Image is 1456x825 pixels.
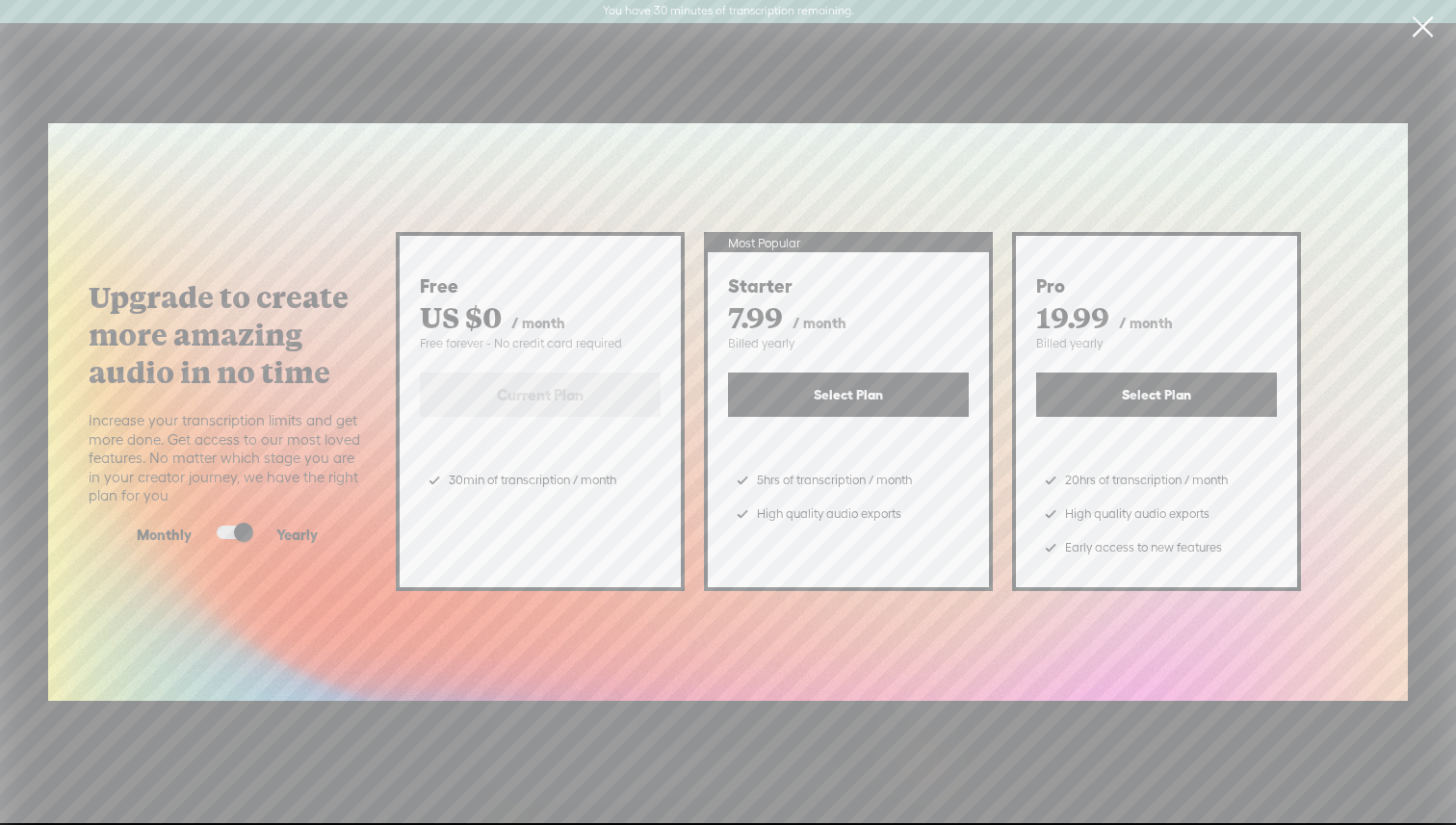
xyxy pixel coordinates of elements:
div: Free forever - No credit card required [420,336,661,352]
span: Early access to new features [1065,533,1222,562]
span: 7.99 [728,297,783,336]
span: High quality audio exports [1065,500,1209,529]
span: 5hrs of transcription / month [757,466,912,495]
span: 19.99 [1036,297,1109,336]
div: Free [420,274,661,298]
span: Yearly [276,526,318,545]
span: Monthly [137,526,192,545]
span: 20hrs of transcription / month [1065,466,1228,495]
div: Starter [728,274,969,298]
div: Most Popular [708,236,989,252]
button: Select Plan [728,373,969,417]
span: / month [793,315,846,331]
span: / month [511,315,565,331]
button: Select Plan [1036,373,1277,417]
label: Current Plan [420,373,661,417]
span: / month [1119,315,1173,331]
span: 30min of transcription / month [449,466,616,495]
span: Increase your transcription limits and get more done. Get access to our most loved features. No m... [89,411,366,505]
span: US $0 [420,297,502,336]
span: High quality audio exports [757,500,901,529]
label: Upgrade to create more amazing audio in no time [89,278,366,391]
div: Billed yearly [1036,336,1277,352]
div: Pro [1036,274,1277,298]
div: Billed yearly [728,336,969,352]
